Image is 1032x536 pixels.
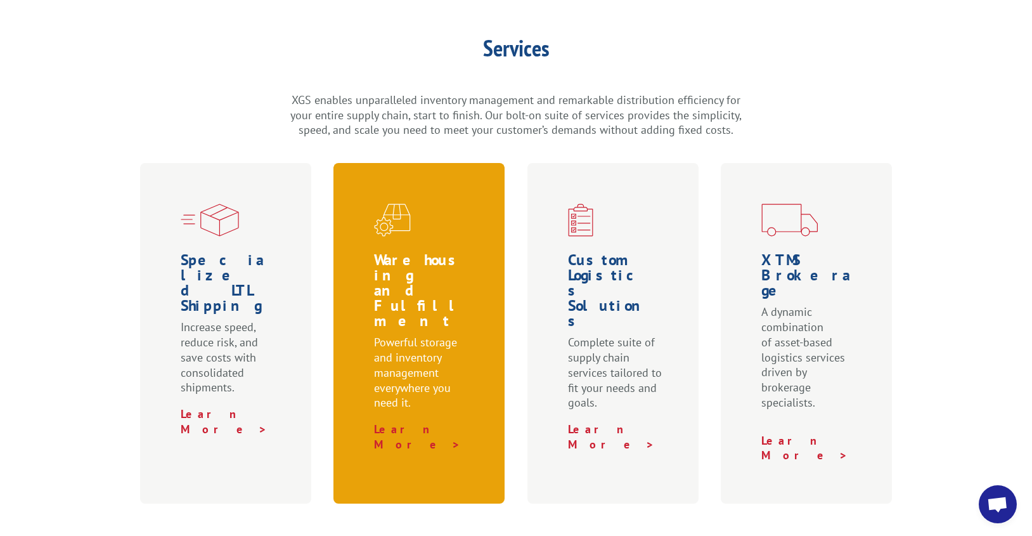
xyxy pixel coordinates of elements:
[761,252,856,304] h1: XTMS Brokerage
[181,204,239,237] img: xgs-icon-specialized-ltl-red
[181,407,268,436] a: Learn More >
[568,204,593,237] img: xgs-icon-custom-logistics-solutions-red
[979,485,1017,523] div: Open chat
[761,433,848,463] a: Learn More >
[288,93,744,138] p: XGS enables unparalleled inventory management and remarkable distribution efficiency for your ent...
[568,422,655,452] a: Learn More >
[374,204,411,237] img: xgs-icon-warehouseing-cutting-fulfillment-red
[374,422,461,452] a: Learn More >
[568,252,663,335] h1: Custom Logistics Solutions
[568,335,663,422] p: Complete suite of supply chain services tailored to fit your needs and goals.
[181,252,276,320] h1: Specialized LTL Shipping
[288,37,744,66] h1: Services
[761,204,818,237] img: xgs-icon-transportation-forms-red
[374,335,469,422] p: Powerful storage and inventory management everywhere you need it.
[181,320,276,407] p: Increase speed, reduce risk, and save costs with consolidated shipments.
[374,252,469,335] h1: Warehousing and Fulfillment
[761,304,856,422] p: A dynamic combination of asset-based logistics services driven by brokerage specialists.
